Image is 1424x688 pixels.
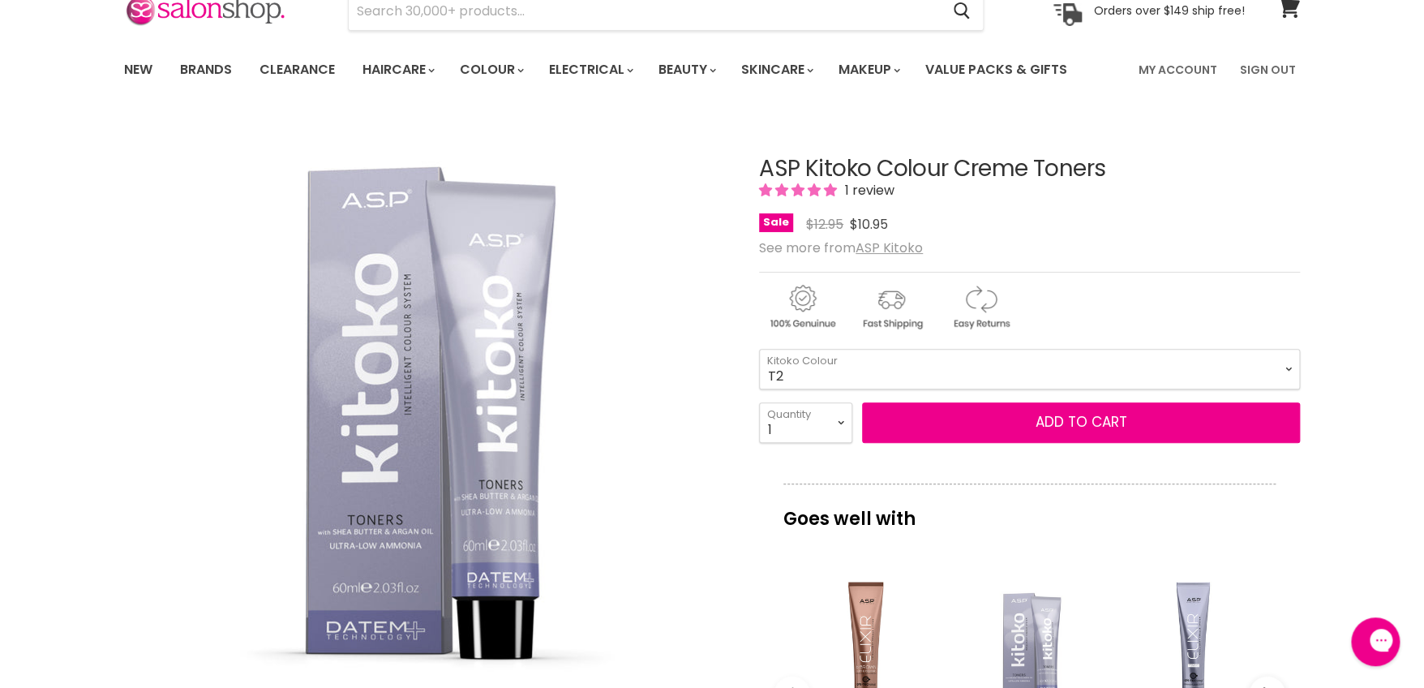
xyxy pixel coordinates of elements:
ul: Main menu [112,46,1104,93]
img: genuine.gif [759,282,845,332]
a: Clearance [247,53,347,87]
span: 1 review [840,181,894,200]
span: $10.95 [850,215,888,234]
a: Colour [448,53,534,87]
a: Sign Out [1230,53,1306,87]
h1: ASP Kitoko Colour Creme Toners [759,157,1300,182]
a: My Account [1129,53,1227,87]
img: shipping.gif [848,282,934,332]
span: Add to cart [1036,412,1127,432]
a: Beauty [646,53,726,87]
span: See more from [759,239,923,257]
a: Haircare [350,53,444,87]
a: Makeup [826,53,910,87]
span: Sale [759,213,793,232]
p: Orders over $149 ship free! [1094,3,1245,18]
nav: Main [104,46,1320,93]
img: returns.gif [937,282,1023,332]
p: Goes well with [783,484,1276,537]
span: $12.95 [806,215,843,234]
span: 5.00 stars [759,181,840,200]
iframe: Gorgias live chat messenger [1343,612,1408,672]
a: Skincare [729,53,823,87]
button: Add to cart [862,402,1300,443]
a: Value Packs & Gifts [913,53,1079,87]
a: Electrical [537,53,643,87]
a: ASP Kitoko [856,239,923,257]
select: Quantity [759,402,852,443]
a: New [112,53,165,87]
a: Brands [168,53,244,87]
